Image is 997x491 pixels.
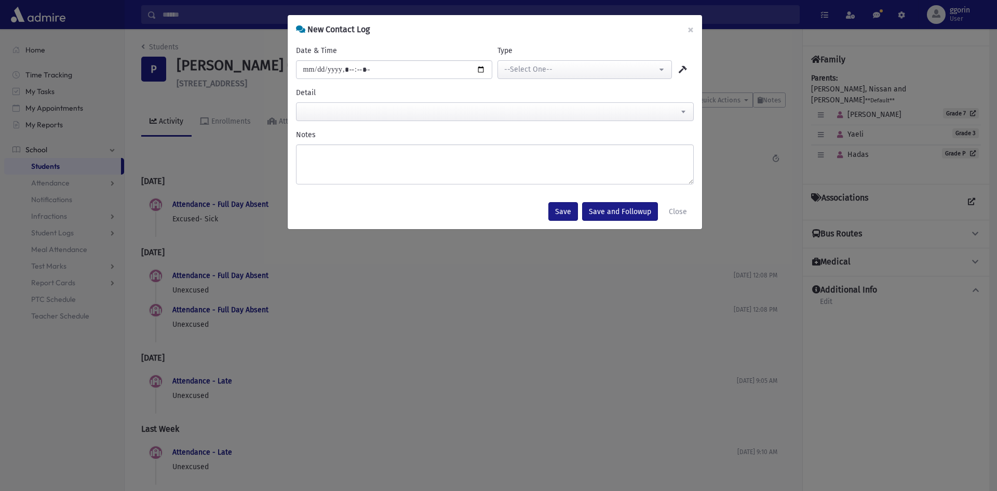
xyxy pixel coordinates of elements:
[296,45,337,56] label: Date & Time
[497,45,513,56] label: Type
[662,202,694,221] button: Close
[296,87,316,98] label: Detail
[497,60,672,79] button: --Select One--
[296,129,316,140] label: Notes
[296,23,370,36] h6: New Contact Log
[679,15,702,44] button: ×
[582,202,658,221] button: Save and Followup
[548,202,578,221] button: Save
[504,64,657,75] div: --Select One--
